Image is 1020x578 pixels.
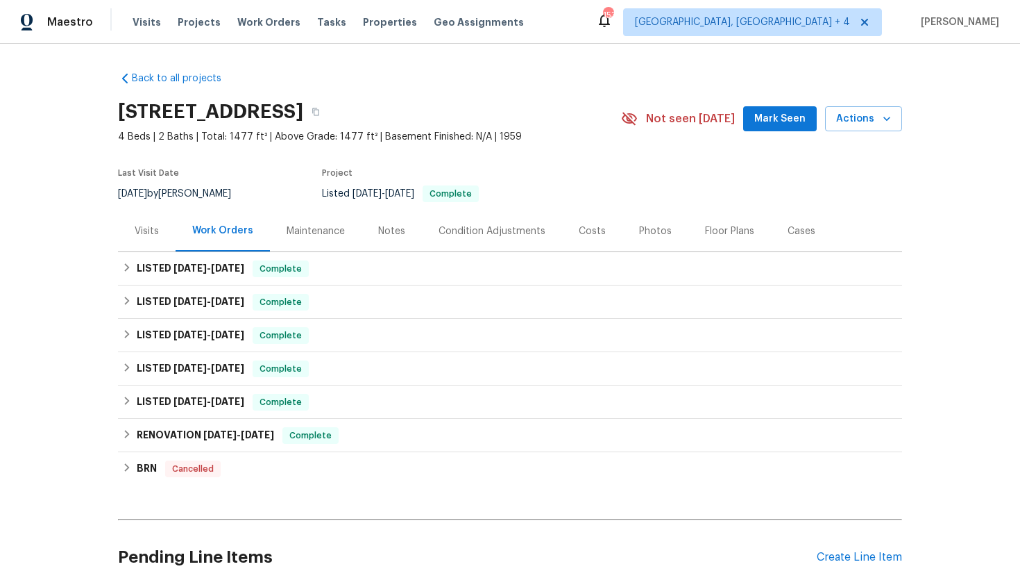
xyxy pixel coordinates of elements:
[137,327,244,344] h6: LISTED
[118,252,902,286] div: LISTED [DATE]-[DATE]Complete
[173,363,207,373] span: [DATE]
[635,15,850,29] span: [GEOGRAPHIC_DATA], [GEOGRAPHIC_DATA] + 4
[254,362,307,376] span: Complete
[817,551,902,564] div: Create Line Item
[118,452,902,486] div: BRN Cancelled
[303,99,328,124] button: Copy Address
[434,15,524,29] span: Geo Assignments
[603,8,613,22] div: 153
[173,297,244,306] span: -
[118,105,303,119] h2: [STREET_ADDRESS]
[646,112,735,126] span: Not seen [DATE]
[118,419,902,452] div: RENOVATION [DATE]-[DATE]Complete
[137,461,157,477] h6: BRN
[241,430,274,440] span: [DATE]
[254,262,307,276] span: Complete
[137,427,274,444] h6: RENOVATION
[317,17,346,27] span: Tasks
[173,397,244,406] span: -
[254,329,307,342] span: Complete
[118,169,179,177] span: Last Visit Date
[173,330,207,340] span: [DATE]
[173,330,244,340] span: -
[118,352,902,386] div: LISTED [DATE]-[DATE]Complete
[211,397,244,406] span: [DATE]
[754,110,806,128] span: Mark Seen
[322,189,479,199] span: Listed
[173,397,207,406] span: [DATE]
[378,224,405,238] div: Notes
[173,297,207,306] span: [DATE]
[211,263,244,273] span: [DATE]
[352,189,382,199] span: [DATE]
[118,72,251,85] a: Back to all projects
[385,189,414,199] span: [DATE]
[192,224,253,238] div: Work Orders
[137,261,244,277] h6: LISTED
[173,263,244,273] span: -
[133,15,161,29] span: Visits
[118,286,902,319] div: LISTED [DATE]-[DATE]Complete
[825,106,902,132] button: Actions
[118,319,902,352] div: LISTED [DATE]-[DATE]Complete
[203,430,237,440] span: [DATE]
[137,294,244,311] h6: LISTED
[639,224,672,238] div: Photos
[284,429,337,443] span: Complete
[836,110,891,128] span: Actions
[424,190,477,198] span: Complete
[137,394,244,411] h6: LISTED
[352,189,414,199] span: -
[173,363,244,373] span: -
[211,297,244,306] span: [DATE]
[287,224,345,238] div: Maintenance
[579,224,606,238] div: Costs
[254,295,307,309] span: Complete
[211,330,244,340] span: [DATE]
[135,224,159,238] div: Visits
[743,106,817,132] button: Mark Seen
[167,462,219,476] span: Cancelled
[47,15,93,29] span: Maestro
[363,15,417,29] span: Properties
[118,130,621,144] span: 4 Beds | 2 Baths | Total: 1477 ft² | Above Grade: 1477 ft² | Basement Finished: N/A | 1959
[322,169,352,177] span: Project
[118,185,248,202] div: by [PERSON_NAME]
[439,224,545,238] div: Condition Adjustments
[173,263,207,273] span: [DATE]
[118,386,902,419] div: LISTED [DATE]-[DATE]Complete
[118,189,147,199] span: [DATE]
[137,361,244,377] h6: LISTED
[237,15,300,29] span: Work Orders
[203,430,274,440] span: -
[178,15,221,29] span: Projects
[211,363,244,373] span: [DATE]
[788,224,815,238] div: Cases
[915,15,999,29] span: [PERSON_NAME]
[254,395,307,409] span: Complete
[705,224,754,238] div: Floor Plans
